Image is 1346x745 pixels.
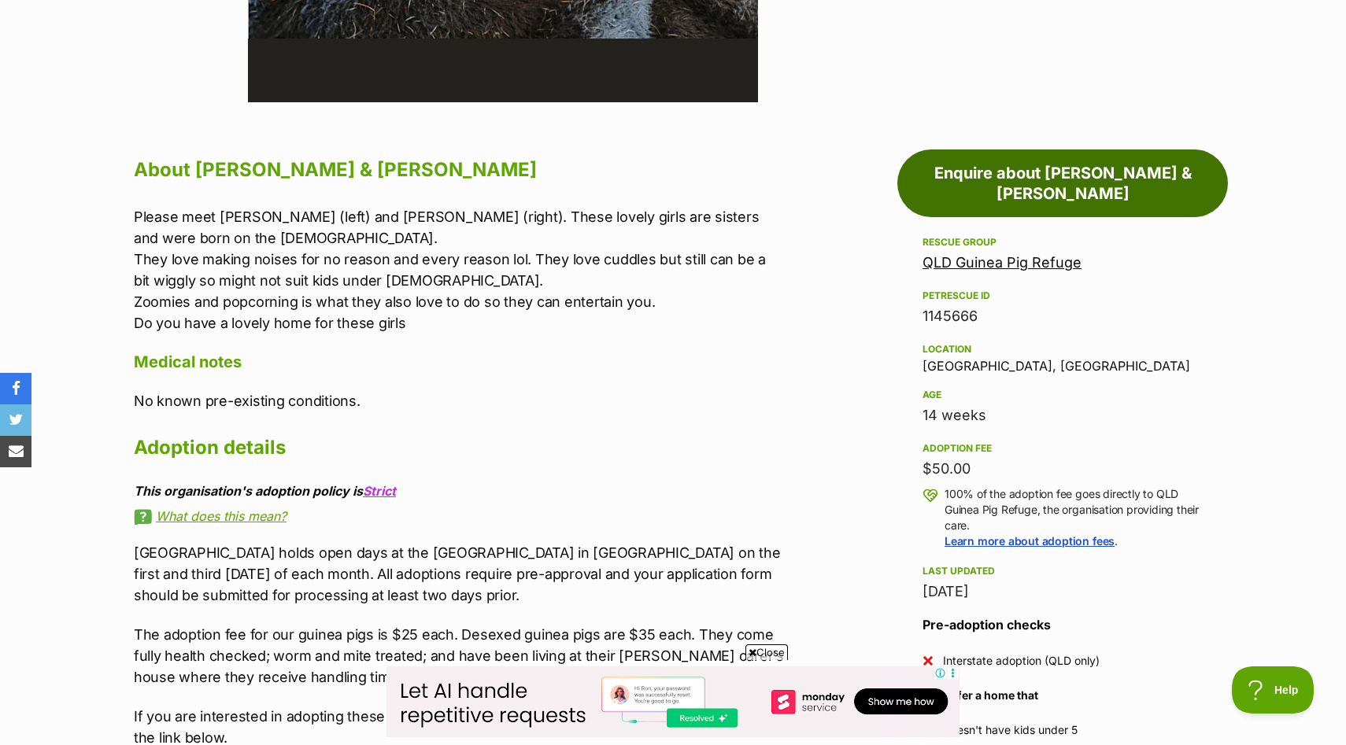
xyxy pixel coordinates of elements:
div: 14 weeks [923,404,1203,426]
div: Doesn't have kids under 5 [943,722,1078,738]
div: Interstate adoption (QLD only) [943,653,1100,669]
p: The adoption fee for our guinea pigs is $25 each. Desexed guinea pigs are $35 each. They come ful... [134,624,784,688]
a: Learn more about adoption fees [945,534,1115,548]
div: Location [923,343,1203,356]
div: [DATE] [923,581,1203,603]
a: Enquire about [PERSON_NAME] & [PERSON_NAME] [897,149,1228,217]
div: Rescue group [923,236,1203,249]
p: No known pre-existing conditions. [134,390,784,411]
div: Age [923,389,1203,401]
div: This organisation's adoption policy is [134,484,784,498]
h4: Medical notes [134,352,784,372]
iframe: Help Scout Beacon - Open [1232,666,1315,714]
p: 100% of the adoption fee goes directly to QLD Guinea Pig Refuge, the organisation providing their... [945,486,1203,549]
div: Adoption fee [923,442,1203,455]
h2: Adoption details [134,430,784,465]
img: adchoices.png [753,2,762,11]
div: 1145666 [923,305,1203,327]
h2: About [PERSON_NAME] & [PERSON_NAME] [134,153,784,187]
span: Close [745,644,788,660]
a: What does this mean? [134,509,784,523]
a: Strict [363,483,396,499]
h4: I'd prefer a home that [923,688,1203,703]
div: $50.00 [923,458,1203,480]
a: QLD Guinea Pig Refuge [923,254,1082,271]
p: Please meet [PERSON_NAME] (left) and [PERSON_NAME] (right). These lovely girls are sisters and we... [134,206,784,334]
iframe: Advertisement [386,666,960,737]
img: No [923,655,934,666]
p: [GEOGRAPHIC_DATA] holds open days at the [GEOGRAPHIC_DATA] in [GEOGRAPHIC_DATA] on the first and ... [134,542,784,606]
div: PetRescue ID [923,290,1203,302]
div: Last updated [923,565,1203,577]
h3: Pre-adoption checks [923,615,1203,634]
div: [GEOGRAPHIC_DATA], [GEOGRAPHIC_DATA] [923,340,1203,373]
